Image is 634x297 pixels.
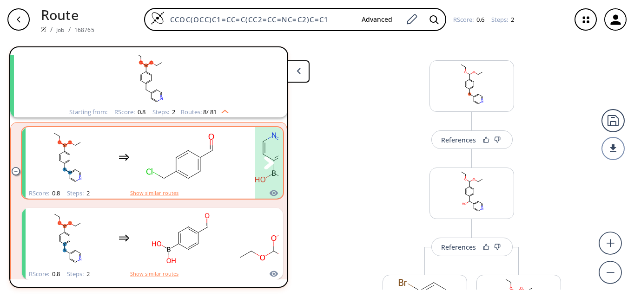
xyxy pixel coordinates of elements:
[41,26,46,32] img: Spaya logo
[165,15,354,24] input: Enter SMILES
[441,244,476,250] div: References
[491,17,514,23] div: Steps :
[29,271,60,277] div: RScore :
[85,270,90,278] span: 2
[67,190,90,196] div: Steps :
[171,108,175,116] span: 2
[354,11,400,28] button: Advanced
[68,25,71,34] li: /
[181,109,229,115] div: Routes:
[130,270,178,278] button: Show similar routes
[217,106,229,114] img: Up
[203,109,217,115] span: 8 / 81
[69,109,107,115] div: Starting from:
[453,17,484,23] div: RScore :
[475,15,484,24] span: 0.6
[50,25,53,34] li: /
[232,209,316,267] svg: CCOC(OCC)OCC
[56,26,64,34] a: Job
[85,189,90,197] span: 2
[430,168,514,215] svg: CCOC(OCC)c1ccc(C(O)c2ccncc2)cc1
[151,11,165,25] img: Logo Spaya
[41,5,94,25] p: Route
[136,108,145,116] span: 0.8
[430,61,514,108] svg: CCOC(OCC)c1ccc(Cc2ccncc2)cc1
[74,26,94,34] a: 168765
[67,271,90,277] div: Steps :
[152,109,175,115] div: Steps :
[431,238,513,256] button: References
[51,270,60,278] span: 0.8
[232,129,316,187] svg: OB(O)c1ccncc1
[26,209,109,267] svg: CCOC(OCC)c1ccc(Cc2ccncc2)cc1
[28,49,270,107] svg: CCOC(OCC)c1ccc(Cc2ccncc2)cc1
[130,189,178,197] button: Show similar routes
[114,109,145,115] div: RScore :
[431,130,513,149] button: References
[51,189,60,197] span: 0.8
[139,129,223,187] svg: O=Cc1ccc(CCl)cc1
[139,209,223,267] svg: O=Cc1ccc(B(O)O)cc1
[26,129,109,187] svg: CCOC(OCC)c1ccc(Cc2ccncc2)cc1
[509,15,514,24] span: 2
[441,137,476,143] div: References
